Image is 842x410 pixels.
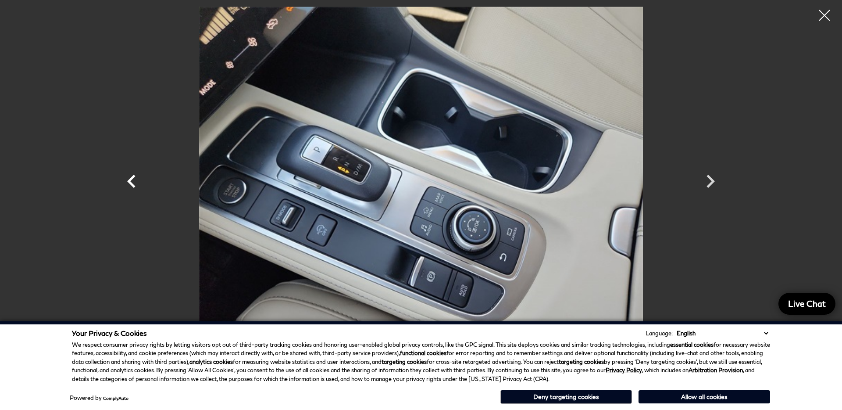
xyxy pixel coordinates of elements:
[500,390,632,404] button: Deny targeting cookies
[158,7,684,340] img: Certified Used 2025 Grand Blue INFINITI LUXE image 18
[103,396,128,401] a: ComplyAuto
[784,298,830,309] span: Live Chat
[674,329,770,338] select: Language Select
[778,293,835,315] a: Live Chat
[646,331,673,336] div: Language:
[70,395,128,401] div: Powered by
[670,341,714,348] strong: essential cookies
[559,358,604,365] strong: targeting cookies
[639,390,770,403] button: Allow all cookies
[400,349,446,356] strong: functional cookies
[606,367,642,374] a: Privacy Policy
[697,164,724,203] div: Next
[72,341,770,384] p: We respect consumer privacy rights by letting visitors opt out of third-party tracking cookies an...
[118,164,145,203] div: Previous
[689,367,743,374] strong: Arbitration Provision
[189,358,233,365] strong: analytics cookies
[382,358,427,365] strong: targeting cookies
[72,329,147,337] span: Your Privacy & Cookies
